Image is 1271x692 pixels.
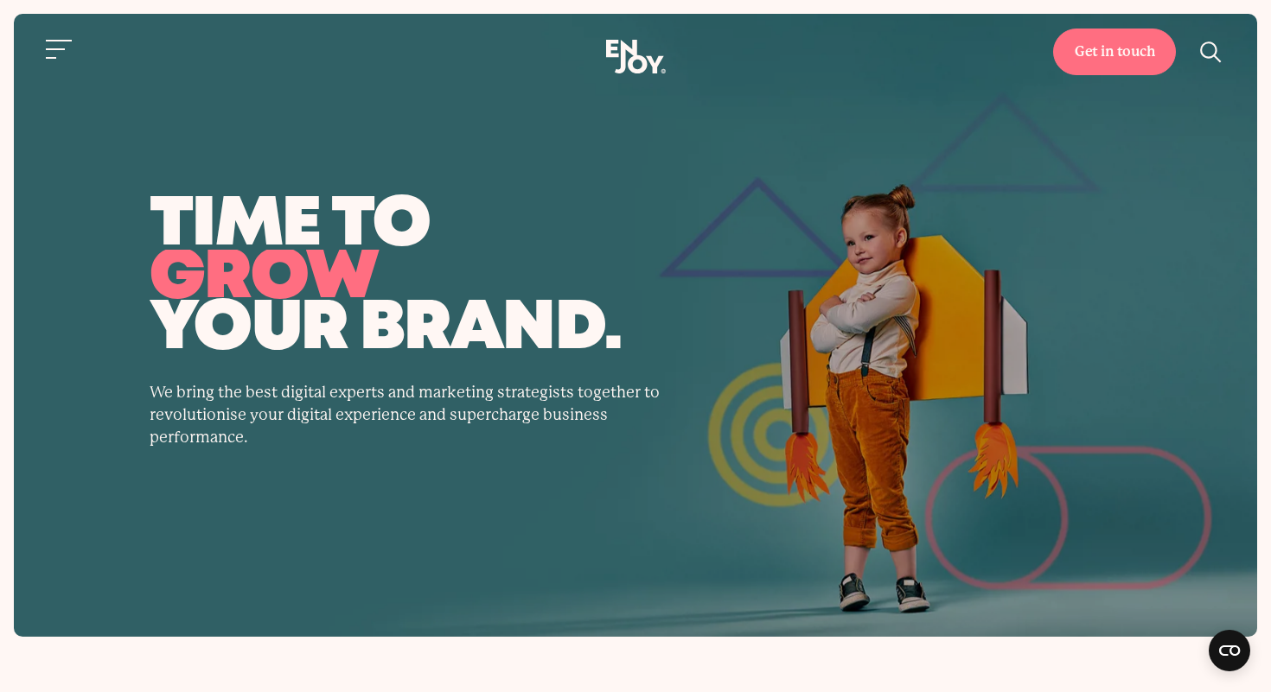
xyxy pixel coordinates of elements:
[150,250,379,307] span: grow
[150,381,668,448] p: We bring the best digital experts and marketing strategists together to revolutionise your digita...
[150,306,1121,353] span: your brand.
[1053,29,1176,75] a: Get in touch
[150,202,1121,250] span: time to
[1193,34,1229,70] button: Site search
[1209,630,1250,671] button: Open CMP widget
[42,31,78,67] button: Site navigation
